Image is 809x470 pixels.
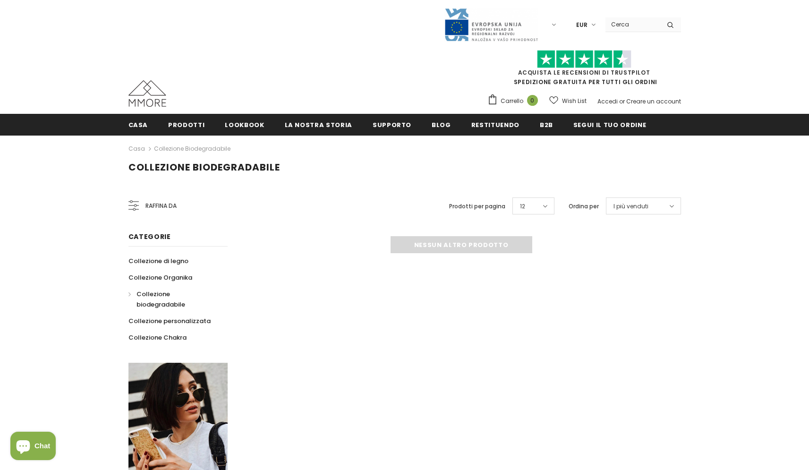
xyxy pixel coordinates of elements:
a: Collezione di legno [128,253,188,269]
a: Javni Razpis [444,20,538,28]
img: Casi MMORE [128,80,166,107]
span: Collezione Chakra [128,333,187,342]
a: Restituendo [471,114,519,135]
span: Restituendo [471,120,519,129]
a: Blog [432,114,451,135]
a: Creare un account [626,97,681,105]
label: Prodotti per pagina [449,202,505,211]
span: 12 [520,202,525,211]
a: Acquista le recensioni di TrustPilot [518,68,650,77]
a: Collezione Chakra [128,329,187,346]
span: Carrello [501,96,523,106]
a: Accedi [597,97,618,105]
span: La nostra storia [285,120,352,129]
label: Ordina per [569,202,599,211]
span: Categorie [128,232,171,241]
a: B2B [540,114,553,135]
span: Casa [128,120,148,129]
img: Fidati di Pilot Stars [537,50,631,68]
a: Collezione personalizzata [128,313,211,329]
span: I più venduti [613,202,648,211]
span: Lookbook [225,120,264,129]
span: Collezione di legno [128,256,188,265]
span: Collezione Organika [128,273,192,282]
span: Collezione biodegradabile [136,290,185,309]
a: Casa [128,114,148,135]
a: Collezione Organika [128,269,192,286]
span: Collezione biodegradabile [128,161,280,174]
a: Casa [128,143,145,154]
img: Javni Razpis [444,8,538,42]
span: Collezione personalizzata [128,316,211,325]
span: EUR [576,20,588,30]
span: Raffina da [145,201,177,211]
a: Collezione biodegradabile [128,286,217,313]
a: supporto [373,114,411,135]
span: Blog [432,120,451,129]
a: Wish List [549,93,587,109]
span: supporto [373,120,411,129]
a: Collezione biodegradabile [154,145,230,153]
span: Segui il tuo ordine [573,120,646,129]
span: Wish List [562,96,587,106]
span: Prodotti [168,120,204,129]
a: Carrello 0 [487,94,543,108]
a: Lookbook [225,114,264,135]
a: La nostra storia [285,114,352,135]
input: Search Site [605,17,660,31]
span: or [619,97,625,105]
span: B2B [540,120,553,129]
a: Prodotti [168,114,204,135]
a: Segui il tuo ordine [573,114,646,135]
inbox-online-store-chat: Shopify online store chat [8,432,59,462]
span: 0 [527,95,538,106]
span: SPEDIZIONE GRATUITA PER TUTTI GLI ORDINI [487,54,681,86]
